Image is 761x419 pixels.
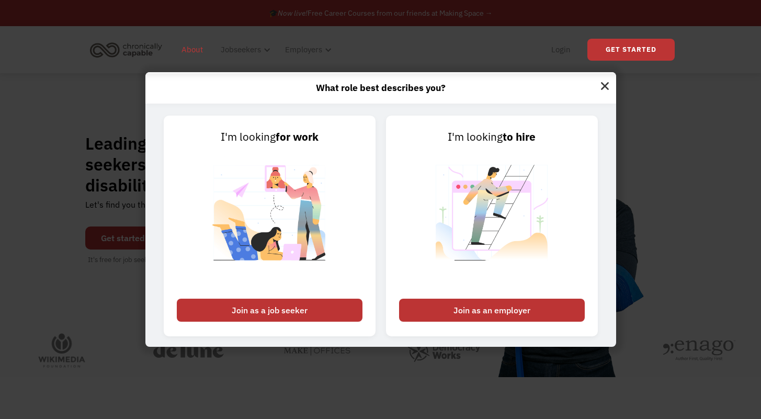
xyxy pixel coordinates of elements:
div: Employers [285,43,322,56]
div: Join as a job seeker [177,299,362,322]
div: Employers [279,33,335,66]
a: Login [545,33,577,66]
a: home [87,38,170,61]
div: I'm looking [399,129,585,145]
div: Jobseekers [221,43,261,56]
a: About [175,33,209,66]
a: I'm lookingto hireJoin as an employer [386,116,598,336]
div: I'm looking [177,129,362,145]
a: Get Started [587,39,675,61]
strong: for work [276,130,319,144]
div: Jobseekers [214,33,274,66]
div: Join as an employer [399,299,585,322]
strong: What role best describes you? [316,82,446,94]
strong: to hire [503,130,536,144]
img: Chronically Capable logo [87,38,165,61]
img: Chronically Capable Personalized Job Matching [205,145,335,293]
a: I'm lookingfor workJoin as a job seeker [164,116,376,336]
